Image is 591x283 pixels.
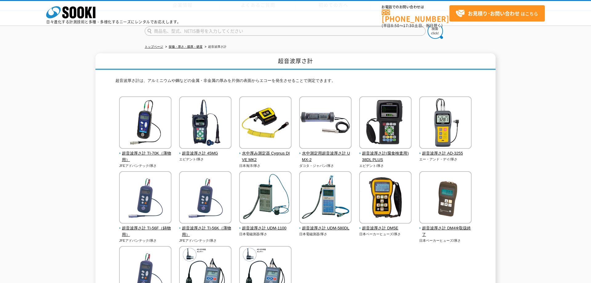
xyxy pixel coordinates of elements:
span: 8:50 [391,23,400,28]
a: 超音波厚さ計 TI-56F（鋳物用） [119,219,172,238]
img: 超音波厚さ計 DM4※取扱終了 [419,171,472,225]
p: 日々進化する計測技術と多種・多様化するニーズにレンタルでお応えします。 [46,20,181,24]
img: btn_search.png [428,23,443,39]
a: お見積り･お問い合わせはこちら [449,5,545,22]
strong: お見積り･お問い合わせ [468,10,520,17]
a: 超音波厚さ計 AD-3255 [419,144,472,157]
span: 17:30 [403,23,414,28]
p: JFEアドバンテック/厚さ [119,163,172,168]
img: 超音波厚さ計 AD-3255 [419,96,472,150]
span: 超音波厚さ計 45MG [179,150,232,157]
a: 超音波厚さ計(腐食検査用) 38DL PLUS [359,144,412,163]
span: 超音波厚さ計 UDM-1100 [239,225,292,232]
span: 超音波厚さ計 UDM-580DL [299,225,352,232]
a: 超音波厚さ計 TI-56K（薄物用） [179,219,232,238]
a: 超音波厚さ計 DM4※取扱終了 [419,219,472,238]
img: 超音波厚さ計(腐食検査用) 38DL PLUS [359,96,412,150]
span: 超音波厚さ計 DM4※取扱終了 [419,225,472,238]
span: 超音波厚さ計 AD-3255 [419,150,472,157]
span: 超音波厚さ計 TI-70K（薄物用） [119,150,172,163]
p: JFEアドバンテック/厚さ [179,238,232,243]
input: 商品名、型式、NETIS番号を入力してください [145,26,426,36]
a: [PHONE_NUMBER] [382,10,449,22]
p: エビデント/厚さ [359,163,412,168]
span: 超音波厚さ計(腐食検査用) 38DL PLUS [359,150,412,163]
span: お電話でのお問い合わせは [382,5,449,9]
span: 超音波厚さ計 TI-56K（薄物用） [179,225,232,238]
h1: 超音波厚さ計 [95,53,496,70]
img: 超音波厚さ計 TI-70K（薄物用） [119,96,171,150]
span: 水中測定用超音波厚さ計 UMX-2 [299,150,352,163]
p: 日本電磁測器/厚さ [299,232,352,237]
p: 超音波厚さ計は、アルミニウムや鋼などの金属・非金属の厚みを片側の表面からエコーを発生させることで測定できます。 [115,78,476,87]
p: JFEアドバンテック/厚さ [119,238,172,243]
img: 超音波厚さ計 TI-56K（薄物用） [179,171,231,225]
a: 水中測定用超音波厚さ計 UMX-2 [299,144,352,163]
img: 超音波厚さ計 UDM-1100 [239,171,291,225]
li: 超音波厚さ計 [203,44,227,50]
a: 超音波厚さ計 UDM-580DL [299,219,352,232]
img: 超音波厚さ計 TI-56F（鋳物用） [119,171,171,225]
span: 超音波厚さ計 TI-56F（鋳物用） [119,225,172,238]
a: トップページ [145,45,163,48]
img: 水中厚み測定器 Cygnus DIVE MK2 [239,96,291,150]
p: 日本ベーカーヒューズ/厚さ [359,232,412,237]
span: はこちら [456,9,538,18]
span: 超音波厚さ計 DM5E [359,225,412,232]
a: 超音波厚さ計 45MG [179,144,232,157]
p: 日本電磁測器/厚さ [239,232,292,237]
p: エビデント/厚さ [179,157,232,162]
a: 超音波厚さ計 TI-70K（薄物用） [119,144,172,163]
img: 水中測定用超音波厚さ計 UMX-2 [299,96,352,150]
a: 探傷・厚さ・膜厚・硬度 [169,45,203,48]
p: 日本海洋/厚さ [239,163,292,168]
img: 超音波厚さ計 UDM-580DL [299,171,352,225]
a: 超音波厚さ計 DM5E [359,219,412,232]
p: ダコタ・ジャパン/厚さ [299,163,352,168]
a: 水中厚み測定器 Cygnus DIVE MK2 [239,144,292,163]
span: 水中厚み測定器 Cygnus DIVE MK2 [239,150,292,163]
img: 超音波厚さ計 45MG [179,96,231,150]
p: エー・アンド・デイ/厚さ [419,157,472,162]
p: 日本ベーカーヒューズ/厚さ [419,238,472,243]
img: 超音波厚さ計 DM5E [359,171,412,225]
span: (平日 ～ 土日、祝日除く) [382,23,443,28]
a: 超音波厚さ計 UDM-1100 [239,219,292,232]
